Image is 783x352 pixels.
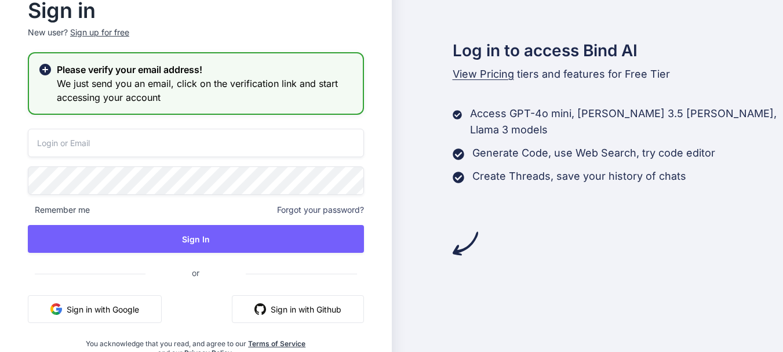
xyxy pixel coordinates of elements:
h2: Please verify your email address! [57,63,354,77]
h2: Sign in [28,1,364,20]
span: Forgot your password? [277,204,364,216]
p: Generate Code, use Web Search, try code editor [472,145,715,161]
div: Sign up for free [70,27,129,38]
p: New user? [28,27,364,52]
button: Sign in with Google [28,295,162,323]
span: or [145,259,246,287]
button: Sign in with Github [232,295,364,323]
h3: We just send you an email, click on the verification link and start accessing your account [57,77,354,104]
img: arrow [453,231,478,256]
button: Sign In [28,225,364,253]
span: Remember me [28,204,90,216]
p: Access GPT-4o mini, [PERSON_NAME] 3.5 [PERSON_NAME], Llama 3 models [470,106,783,138]
input: Login or Email [28,129,364,157]
a: Terms of Service [248,339,305,348]
img: google [50,303,62,315]
img: github [254,303,266,315]
p: Create Threads, save your history of chats [472,168,686,184]
span: View Pricing [453,68,514,80]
